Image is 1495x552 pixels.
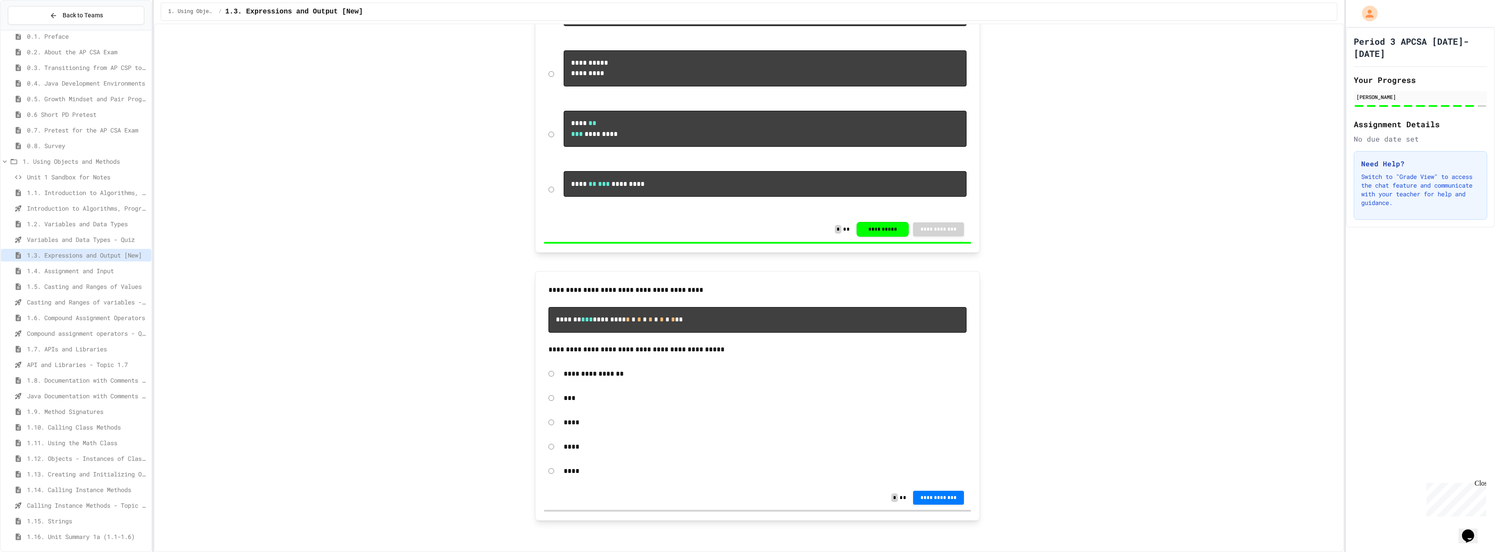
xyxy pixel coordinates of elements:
[27,360,148,369] span: API and Libraries - Topic 1.7
[219,8,222,15] span: /
[27,501,148,510] span: Calling Instance Methods - Topic 1.14
[27,204,148,213] span: Introduction to Algorithms, Programming, and Compilers
[27,516,148,526] span: 1.15. Strings
[27,454,148,463] span: 1.12. Objects - Instances of Classes
[1354,35,1487,59] h1: Period 3 APCSA [DATE]-[DATE]
[27,423,148,432] span: 1.10. Calling Class Methods
[27,407,148,416] span: 1.9. Method Signatures
[27,376,148,385] span: 1.8. Documentation with Comments and Preconditions
[27,110,148,119] span: 0.6 Short PD Pretest
[27,344,148,354] span: 1.7. APIs and Libraries
[27,79,148,88] span: 0.4. Java Development Environments
[27,438,148,447] span: 1.11. Using the Math Class
[27,251,148,260] span: 1.3. Expressions and Output [New]
[8,6,144,25] button: Back to Teams
[27,47,148,56] span: 0.2. About the AP CSA Exam
[63,11,103,20] span: Back to Teams
[27,391,148,400] span: Java Documentation with Comments - Topic 1.8
[27,63,148,72] span: 0.3. Transitioning from AP CSP to AP CSA
[27,532,148,541] span: 1.16. Unit Summary 1a (1.1-1.6)
[1354,74,1487,86] h2: Your Progress
[1423,479,1486,516] iframe: chat widget
[1354,118,1487,130] h2: Assignment Details
[27,313,148,322] span: 1.6. Compound Assignment Operators
[27,297,148,307] span: Casting and Ranges of variables - Quiz
[225,7,363,17] span: 1.3. Expressions and Output [New]
[27,485,148,494] span: 1.14. Calling Instance Methods
[23,157,148,166] span: 1. Using Objects and Methods
[27,219,148,228] span: 1.2. Variables and Data Types
[27,94,148,103] span: 0.5. Growth Mindset and Pair Programming
[27,469,148,479] span: 1.13. Creating and Initializing Objects: Constructors
[1361,172,1480,207] p: Switch to "Grade View" to access the chat feature and communicate with your teacher for help and ...
[1458,517,1486,543] iframe: chat widget
[27,141,148,150] span: 0.8. Survey
[27,266,148,275] span: 1.4. Assignment and Input
[168,8,215,15] span: 1. Using Objects and Methods
[1356,93,1485,101] div: [PERSON_NAME]
[1361,159,1480,169] h3: Need Help?
[27,282,148,291] span: 1.5. Casting and Ranges of Values
[27,126,148,135] span: 0.7. Pretest for the AP CSA Exam
[27,188,148,197] span: 1.1. Introduction to Algorithms, Programming, and Compilers
[27,32,148,41] span: 0.1. Preface
[3,3,60,55] div: Chat with us now!Close
[27,329,148,338] span: Compound assignment operators - Quiz
[27,172,148,182] span: Unit 1 Sandbox for Notes
[27,235,148,244] span: Variables and Data Types - Quiz
[1353,3,1380,23] div: My Account
[1354,134,1487,144] div: No due date set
